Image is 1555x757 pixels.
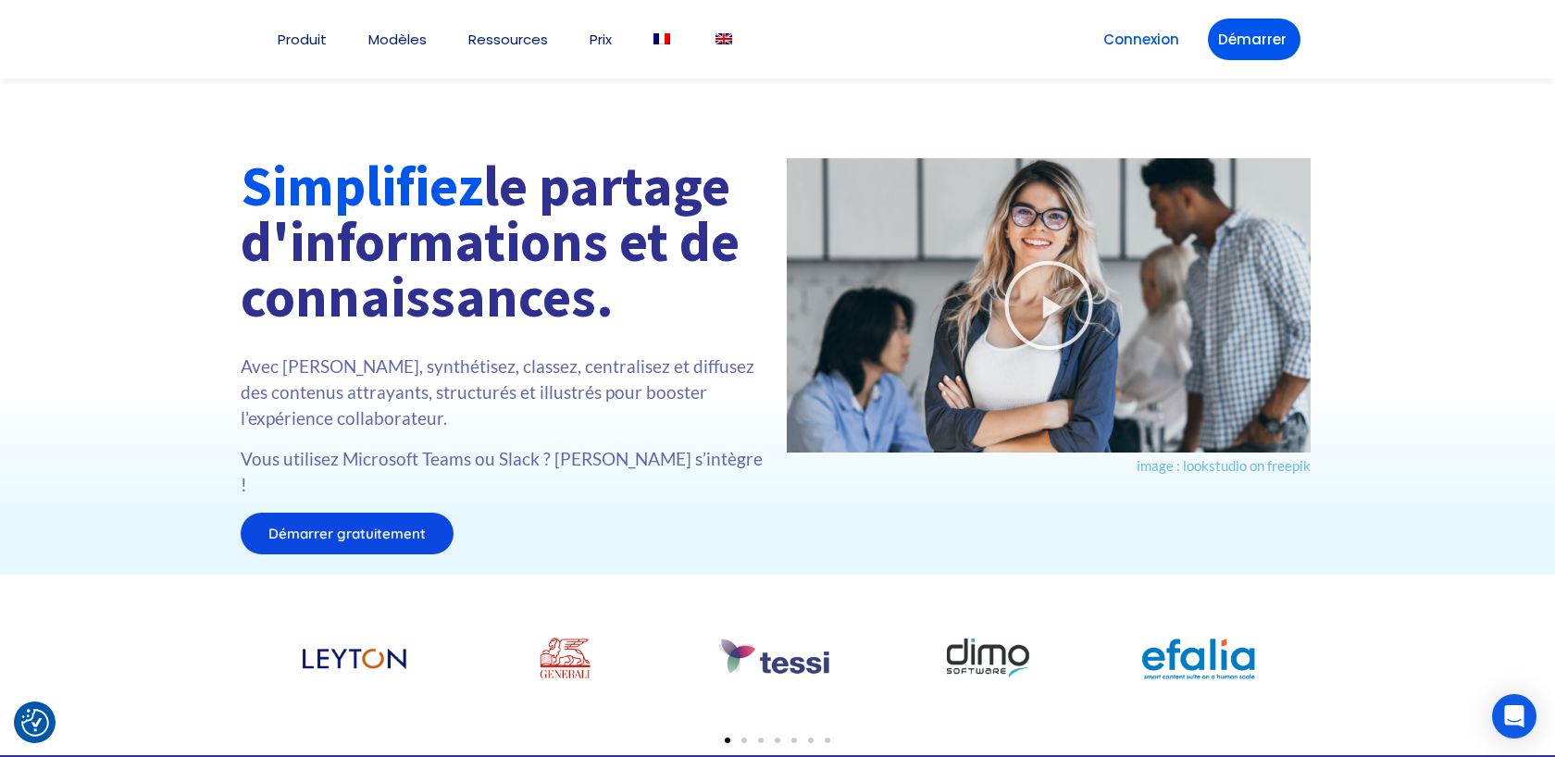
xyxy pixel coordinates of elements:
[725,738,730,743] span: Go to slide 1
[808,738,814,743] span: Go to slide 6
[241,446,768,498] p: Vous utilisez Microsoft Teams ou Slack ? [PERSON_NAME] s’intègre !
[268,527,426,540] span: Démarrer gratuitement
[1093,19,1189,60] a: Connexion
[468,32,548,46] a: Ressources
[758,738,764,743] span: Go to slide 3
[241,513,454,554] a: Démarrer gratuitement
[21,709,49,737] img: Revisit consent button
[241,151,483,220] font: Simplifiez
[1208,19,1300,60] a: Démarrer
[1137,457,1311,474] a: image : lookstudio on freepik
[241,158,768,325] h1: le partage d'informations et de connaissances.
[368,32,427,46] a: Modèles
[241,354,768,431] p: Avec [PERSON_NAME], synthétisez, classez, centralisez et diffusez des contenus attrayants, struct...
[775,738,780,743] span: Go to slide 4
[741,738,747,743] span: Go to slide 2
[653,33,670,44] img: Français
[791,738,797,743] span: Go to slide 5
[1492,694,1536,738] div: Open Intercom Messenger
[21,709,49,737] button: Consent Preferences
[590,32,612,46] a: Prix
[278,32,327,46] a: Produit
[825,738,830,743] span: Go to slide 7
[715,33,732,44] img: Anglais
